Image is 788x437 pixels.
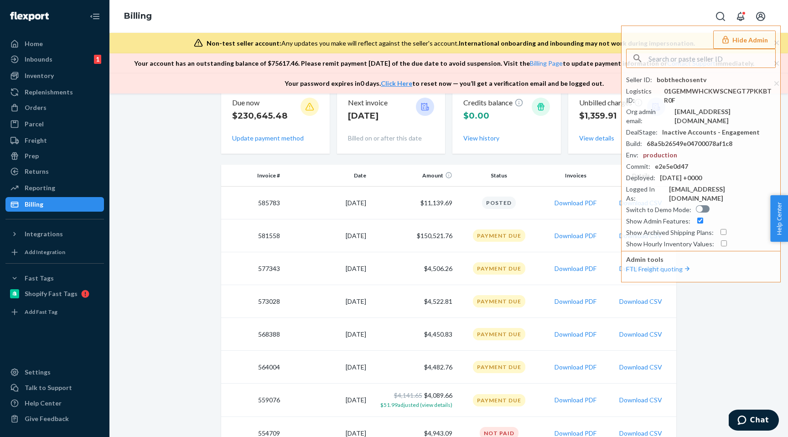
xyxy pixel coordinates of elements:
[284,318,370,351] td: [DATE]
[674,107,776,125] div: [EMAIL_ADDRESS][DOMAIN_NAME]
[530,59,563,67] a: Billing Page
[370,187,456,219] td: $11,139.69
[370,384,456,417] td: $4,089.66
[731,7,750,26] button: Open notifications
[555,231,596,240] button: Download PDF
[25,248,65,256] div: Add Integration
[25,55,52,64] div: Inbounds
[619,330,662,339] button: Download CSV
[5,305,104,319] a: Add Fast Tag
[117,3,159,30] ol: breadcrumbs
[25,103,47,112] div: Orders
[5,100,104,115] a: Orders
[25,368,51,377] div: Settings
[5,380,104,395] button: Talk to Support
[456,165,542,187] th: Status
[555,363,596,372] button: Download PDF
[463,111,489,121] span: $0.00
[25,383,72,392] div: Talk to Support
[5,286,104,301] a: Shopify Fast Tags
[284,384,370,417] td: [DATE]
[626,228,714,237] div: Show Archived Shipping Plans :
[5,117,104,131] a: Parcel
[473,361,525,373] div: Payment Due
[25,289,78,298] div: Shopify Fast Tags
[5,85,104,99] a: Replenishments
[626,205,691,214] div: Switch to Demo Mode :
[370,219,456,252] td: $150,521.76
[25,136,47,145] div: Freight
[660,173,702,182] div: [DATE] +0000
[348,98,388,108] p: Next invoice
[648,49,775,68] input: Search or paste seller ID
[752,7,770,26] button: Open account menu
[626,151,638,160] div: Env :
[463,98,524,108] p: Credits balance
[459,39,695,47] span: International onboarding and inbounding may not work during impersonation.
[221,285,284,318] td: 573028
[380,401,452,408] span: $51.99 adjusted (view details)
[473,295,525,307] div: Payment Due
[626,173,655,182] div: Deployed :
[626,107,670,125] div: Org admin email :
[94,55,101,64] div: 1
[555,330,596,339] button: Download PDF
[348,134,435,143] p: Billed on or after this date
[221,351,284,384] td: 564004
[619,297,662,306] button: Download CSV
[381,79,412,87] a: Click Here
[370,318,456,351] td: $4,450.83
[626,139,642,148] div: Build :
[284,351,370,384] td: [DATE]
[370,351,456,384] td: $4,482.76
[555,264,596,273] button: Download PDF
[579,134,614,143] button: View details
[463,134,499,143] button: View history
[5,164,104,179] a: Returns
[626,217,690,226] div: Show Admin Features :
[770,195,788,242] span: Help Center
[221,318,284,351] td: 568388
[284,165,370,187] th: Date
[5,133,104,148] a: Freight
[555,395,596,405] button: Download PDF
[25,229,63,239] div: Integrations
[626,239,714,249] div: Show Hourly Inventory Values :
[25,120,44,129] div: Parcel
[221,252,284,285] td: 577343
[619,264,662,273] button: Download CSV
[25,274,54,283] div: Fast Tags
[5,227,104,241] button: Integrations
[285,79,604,88] p: Your password expires in 0 days . to reset now — you’ll get a verification email and be logged out.
[10,12,49,21] img: Flexport logo
[5,396,104,411] a: Help Center
[25,200,43,209] div: Billing
[370,165,456,187] th: Amount
[626,185,664,203] div: Logged In As :
[5,68,104,83] a: Inventory
[5,197,104,212] a: Billing
[221,187,284,219] td: 585783
[284,285,370,318] td: [DATE]
[25,88,73,97] div: Replenishments
[657,75,706,84] div: bobthechosentv
[207,39,695,48] div: Any updates you make will reflect against the seller's account.
[134,59,754,68] p: Your account has an outstanding balance of $ 75617.46 . Please remit payment [DATE] of the due da...
[626,87,659,105] div: Logistics ID :
[5,271,104,286] button: Fast Tags
[609,165,676,187] th: Details
[555,297,596,306] button: Download PDF
[25,183,55,192] div: Reporting
[711,7,730,26] button: Open Search Box
[380,400,452,409] button: $51.99adjusted (view details)
[626,265,692,273] a: FTL Freight quoting
[473,262,525,275] div: Payment Due
[729,410,779,432] iframe: Opens a widget where you can chat to one of our agents
[221,219,284,252] td: 581558
[232,98,287,108] p: Due now
[619,395,662,405] button: Download CSV
[626,255,776,264] p: Admin tools
[619,198,662,208] button: Download CSV
[542,165,609,187] th: Invoices
[124,11,152,21] a: Billing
